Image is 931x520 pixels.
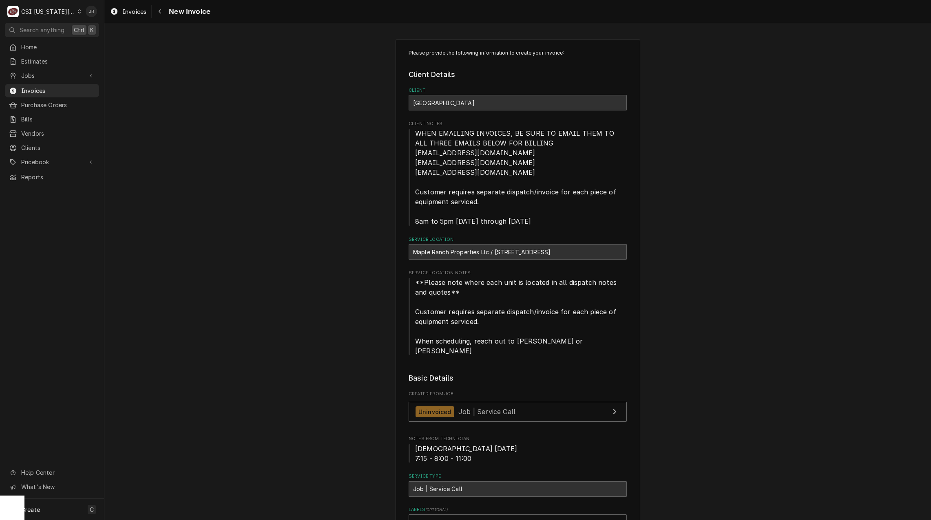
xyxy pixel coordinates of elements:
[7,6,19,17] div: CSI Kansas City's Avatar
[5,141,99,154] a: Clients
[107,5,150,18] a: Invoices
[409,236,627,243] label: Service Location
[409,507,627,513] label: Labels
[5,69,99,82] a: Go to Jobs
[409,444,627,463] span: Notes From Technician
[409,481,627,497] div: Job | Service Call
[425,507,448,512] span: ( optional )
[409,436,627,463] div: Notes From Technician
[409,373,627,383] legend: Basic Details
[5,170,99,184] a: Reports
[409,244,627,260] div: Maple Ranch Properties Llc / 13799 Nw County Road 2, Amoret, MO 64722
[21,71,83,80] span: Jobs
[409,473,627,496] div: Service Type
[409,270,627,356] div: Service Location Notes
[409,121,627,226] div: Client Notes
[153,5,166,18] button: Navigate back
[21,158,83,166] span: Pricebook
[5,127,99,140] a: Vendors
[409,95,627,110] div: MAPLE RANCH
[415,445,517,463] span: [DEMOGRAPHIC_DATA] [DATE] 7:15 - 8:00 - 11:00
[5,155,99,169] a: Go to Pricebook
[20,26,64,34] span: Search anything
[21,468,94,477] span: Help Center
[409,473,627,480] label: Service Type
[409,278,627,356] span: Service Location Notes
[5,466,99,479] a: Go to Help Center
[21,101,95,109] span: Purchase Orders
[5,55,99,68] a: Estimates
[166,6,210,17] span: New Invoice
[5,23,99,37] button: Search anythingCtrlK
[21,506,40,513] span: Create
[21,173,95,181] span: Reports
[5,98,99,112] a: Purchase Orders
[409,87,627,94] label: Client
[21,7,75,16] div: CSI [US_STATE][GEOGRAPHIC_DATA]
[409,49,627,57] p: Please provide the following information to create your invoice:
[409,436,627,442] span: Notes From Technician
[458,408,515,416] span: Job | Service Call
[409,87,627,110] div: Client
[409,128,627,226] span: Client Notes
[409,391,627,397] span: Created From Job
[7,6,19,17] div: C
[409,236,627,260] div: Service Location
[90,26,94,34] span: K
[86,6,97,17] div: Joshua Bennett's Avatar
[5,480,99,494] a: Go to What's New
[21,143,95,152] span: Clients
[409,270,627,276] span: Service Location Notes
[21,86,95,95] span: Invoices
[21,43,95,51] span: Home
[416,406,454,417] div: Uninvoiced
[21,57,95,66] span: Estimates
[5,40,99,54] a: Home
[409,402,627,422] a: View Job
[86,6,97,17] div: JB
[21,483,94,491] span: What's New
[74,26,84,34] span: Ctrl
[122,7,146,16] span: Invoices
[409,121,627,127] span: Client Notes
[21,129,95,138] span: Vendors
[5,84,99,97] a: Invoices
[90,505,94,514] span: C
[409,69,627,80] legend: Client Details
[415,278,619,355] span: **Please note where each unit is located in all dispatch notes and quotes** Customer requires sep...
[409,391,627,426] div: Created From Job
[5,112,99,126] a: Bills
[21,115,95,123] span: Bills
[415,129,618,225] span: WHEN EMAILING INVOICES, BE SURE TO EMAIL THEM TO ALL THREE EMAILS BELOW FOR BILLING [EMAIL_ADDRES...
